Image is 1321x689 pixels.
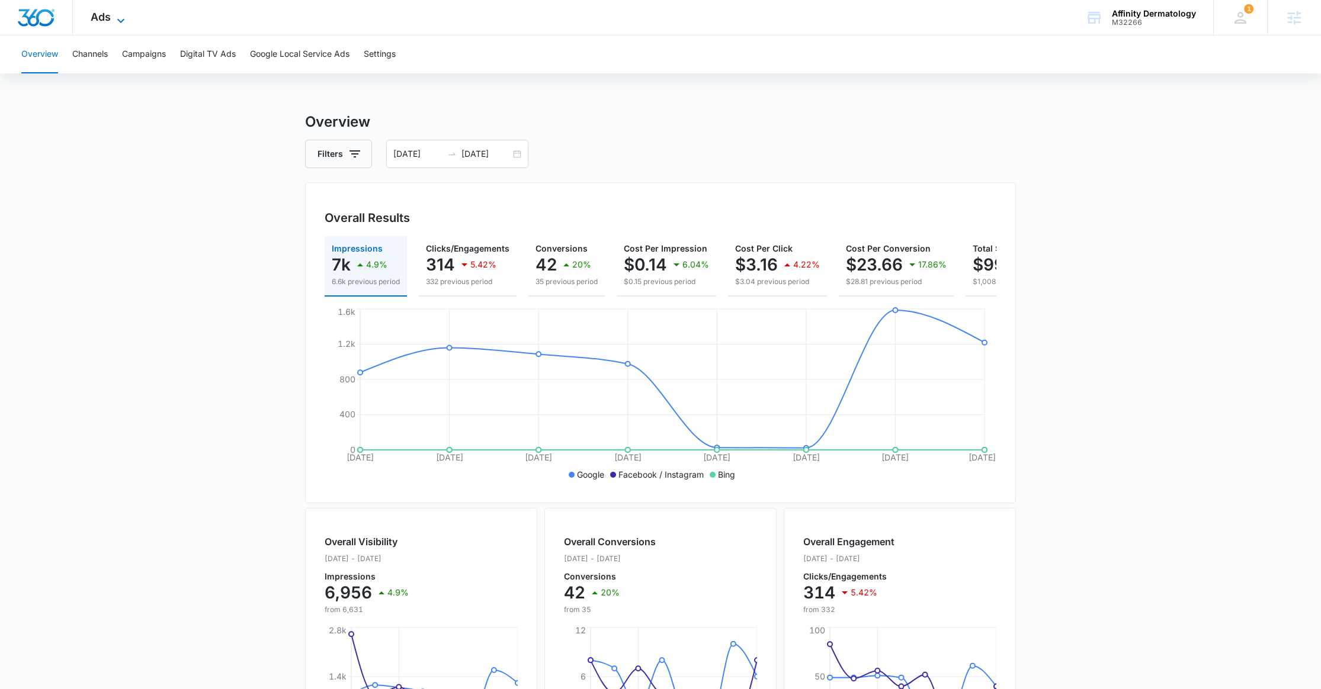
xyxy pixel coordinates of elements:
[735,255,778,274] p: $3.16
[426,255,455,274] p: 314
[1112,18,1196,27] div: account id
[803,572,894,581] p: Clicks/Engagements
[577,468,604,481] p: Google
[393,147,443,160] input: Start date
[575,625,586,635] tspan: 12
[366,260,387,269] p: 4.9%
[250,36,350,73] button: Google Local Service Ads
[325,583,372,602] p: 6,956
[426,243,509,253] span: Clicks/Engagements
[881,452,909,462] tspan: [DATE]
[803,553,894,564] p: [DATE] - [DATE]
[305,140,372,168] button: Filters
[618,468,704,481] p: Facebook / Instagram
[325,604,409,615] p: from 6,631
[846,276,947,287] p: $28.81 previous period
[347,452,374,462] tspan: [DATE]
[846,243,931,253] span: Cost Per Conversion
[918,260,947,269] p: 17.86%
[426,276,509,287] p: 332 previous period
[325,572,409,581] p: Impressions
[329,671,347,681] tspan: 1.4k
[564,604,656,615] p: from 35
[21,36,58,73] button: Overview
[338,339,355,349] tspan: 1.2k
[536,243,588,253] span: Conversions
[350,445,355,455] tspan: 0
[973,255,1040,274] p: $993.79
[339,374,355,384] tspan: 800
[581,671,586,681] tspan: 6
[969,452,996,462] tspan: [DATE]
[572,260,591,269] p: 20%
[682,260,709,269] p: 6.04%
[803,535,894,549] h2: Overall Engagement
[536,276,598,287] p: 35 previous period
[325,209,410,227] h3: Overall Results
[338,307,355,317] tspan: 1.6k
[447,149,457,159] span: to
[614,452,642,462] tspan: [DATE]
[564,583,585,602] p: 42
[329,625,347,635] tspan: 2.8k
[525,452,552,462] tspan: [DATE]
[624,255,667,274] p: $0.14
[815,671,825,681] tspan: 50
[624,276,709,287] p: $0.15 previous period
[803,604,894,615] p: from 332
[447,149,457,159] span: swap-right
[564,572,656,581] p: Conversions
[718,468,735,481] p: Bing
[122,36,166,73] button: Campaigns
[803,583,835,602] p: 314
[735,276,820,287] p: $3.04 previous period
[305,111,1016,133] h3: Overview
[564,535,656,549] h2: Overall Conversions
[624,243,707,253] span: Cost Per Impression
[793,260,820,269] p: 4.22%
[332,276,400,287] p: 6.6k previous period
[564,553,656,564] p: [DATE] - [DATE]
[793,452,820,462] tspan: [DATE]
[325,553,409,564] p: [DATE] - [DATE]
[973,276,1080,287] p: $1,008.20 previous period
[601,588,620,597] p: 20%
[72,36,108,73] button: Channels
[809,625,825,635] tspan: 100
[91,11,111,23] span: Ads
[1112,9,1196,18] div: account name
[332,243,383,253] span: Impressions
[364,36,396,73] button: Settings
[461,147,511,160] input: End date
[846,255,903,274] p: $23.66
[1244,4,1253,14] div: notifications count
[470,260,496,269] p: 5.42%
[735,243,793,253] span: Cost Per Click
[180,36,236,73] button: Digital TV Ads
[851,588,877,597] p: 5.42%
[387,588,409,597] p: 4.9%
[703,452,730,462] tspan: [DATE]
[536,255,557,274] p: 42
[325,535,409,549] h2: Overall Visibility
[332,255,351,274] p: 7k
[339,409,355,419] tspan: 400
[973,243,1021,253] span: Total Spend
[1244,4,1253,14] span: 1
[436,452,463,462] tspan: [DATE]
